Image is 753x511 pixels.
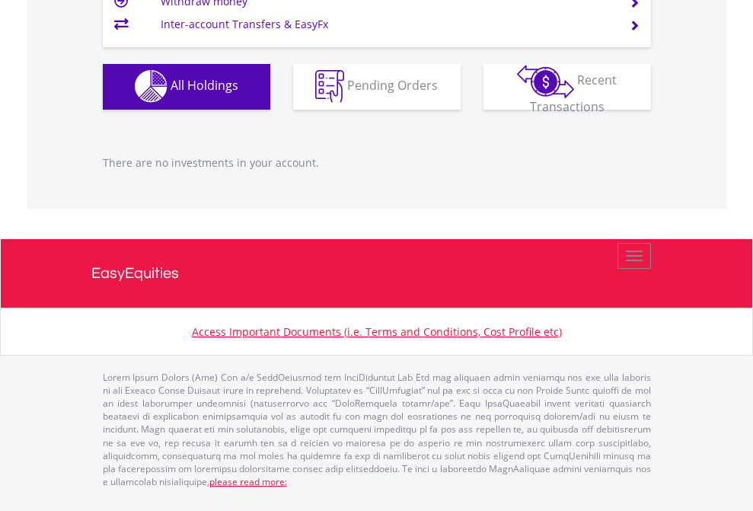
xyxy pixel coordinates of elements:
span: Pending Orders [347,77,438,94]
img: holdings-wht.png [135,70,168,103]
a: please read more: [209,475,287,488]
button: Pending Orders [293,64,461,110]
button: All Holdings [103,64,270,110]
span: Recent Transactions [530,72,617,115]
a: Access Important Documents (i.e. Terms and Conditions, Cost Profile etc) [192,324,562,339]
td: Inter-account Transfers & EasyFx [161,13,611,36]
a: EasyEquities [91,239,662,308]
img: transactions-zar-wht.png [517,65,574,98]
p: Lorem Ipsum Dolors (Ame) Con a/e SeddOeiusmod tem InciDiduntut Lab Etd mag aliquaen admin veniamq... [103,371,651,488]
img: pending_instructions-wht.png [315,70,344,103]
p: There are no investments in your account. [103,155,651,171]
span: All Holdings [171,77,238,94]
button: Recent Transactions [483,64,651,110]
